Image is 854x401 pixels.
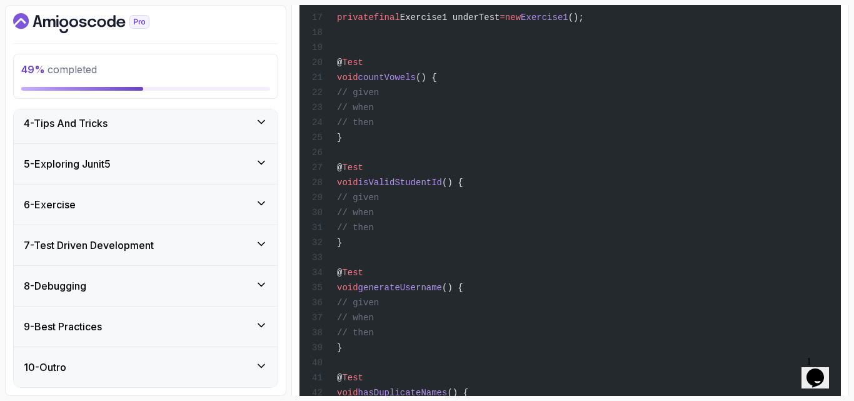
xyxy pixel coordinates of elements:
[442,283,463,293] span: () {
[337,163,342,173] span: @
[342,373,363,383] span: Test
[337,133,342,143] span: }
[14,103,278,143] button: 4-Tips And Tricks
[358,388,448,398] span: hasDuplicateNames
[358,73,416,83] span: countVowels
[337,298,379,308] span: // given
[337,328,374,338] span: // then
[337,343,342,353] span: }
[442,178,463,188] span: () {
[14,225,278,265] button: 7-Test Driven Development
[416,73,437,83] span: () {
[337,313,374,323] span: // when
[358,283,442,293] span: generateUsername
[14,144,278,184] button: 5-Exploring Junit5
[13,13,178,33] a: Dashboard
[447,388,468,398] span: () {
[337,193,379,203] span: // given
[14,266,278,306] button: 8-Debugging
[14,347,278,387] button: 10-Outro
[24,197,76,212] h3: 6 - Exercise
[337,73,358,83] span: void
[337,268,342,278] span: @
[24,319,102,334] h3: 9 - Best Practices
[337,373,342,383] span: @
[24,156,111,171] h3: 5 - Exploring Junit5
[342,163,363,173] span: Test
[374,13,400,23] span: final
[400,13,500,23] span: Exercise1 underTest
[337,118,374,128] span: // then
[500,13,505,23] span: =
[337,178,358,188] span: void
[337,388,358,398] span: void
[337,283,358,293] span: void
[337,58,342,68] span: @
[21,63,97,76] span: completed
[337,103,374,113] span: // when
[342,268,363,278] span: Test
[14,185,278,225] button: 6-Exercise
[24,278,86,293] h3: 8 - Debugging
[342,58,363,68] span: Test
[801,351,841,388] iframe: chat widget
[14,307,278,347] button: 9-Best Practices
[21,63,45,76] span: 49 %
[568,13,584,23] span: ();
[358,178,442,188] span: isValidStudentId
[337,223,374,233] span: // then
[505,13,521,23] span: new
[337,88,379,98] span: // given
[337,208,374,218] span: // when
[337,13,374,23] span: private
[24,116,108,131] h3: 4 - Tips And Tricks
[337,238,342,248] span: }
[24,360,66,375] h3: 10 - Outro
[24,238,154,253] h3: 7 - Test Driven Development
[521,13,568,23] span: Exercise1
